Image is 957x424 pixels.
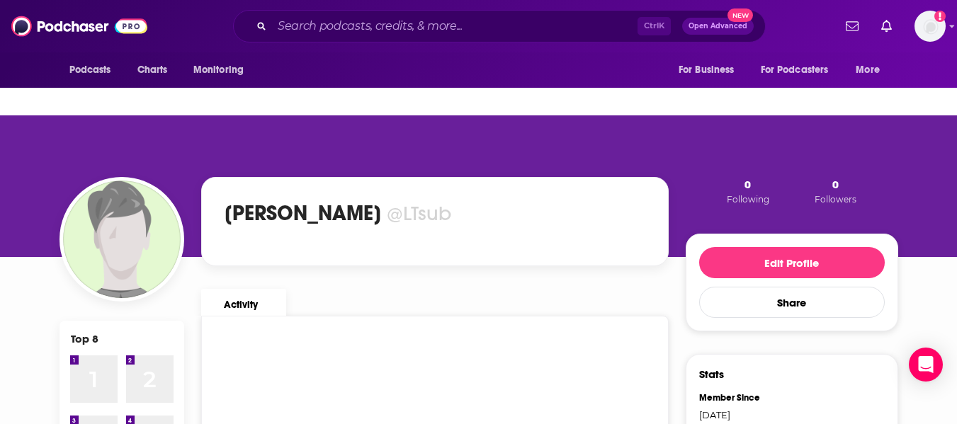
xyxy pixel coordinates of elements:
[761,60,829,80] span: For Podcasters
[856,60,880,80] span: More
[810,177,861,205] button: 0Followers
[387,201,451,226] div: @LTsub
[682,18,754,35] button: Open AdvancedNew
[723,177,774,205] button: 0Following
[744,178,751,191] span: 0
[60,57,130,84] button: open menu
[63,181,181,298] img: Lauren Tsuboyama
[71,332,98,345] div: Top 8
[669,57,752,84] button: open menu
[846,57,897,84] button: open menu
[183,57,262,84] button: open menu
[233,10,766,42] div: Search podcasts, credits, & more...
[272,15,638,38] input: Search podcasts, credits, & more...
[193,60,244,80] span: Monitoring
[727,8,753,22] span: New
[832,178,839,191] span: 0
[914,11,946,42] span: Logged in as LTsub
[69,60,111,80] span: Podcasts
[699,287,885,318] button: Share
[840,14,864,38] a: Show notifications dropdown
[11,13,147,40] img: Podchaser - Follow, Share and Rate Podcasts
[128,57,176,84] a: Charts
[934,11,946,22] svg: Add a profile image
[914,11,946,42] img: User Profile
[699,392,783,403] div: Member Since
[876,14,897,38] a: Show notifications dropdown
[752,57,849,84] button: open menu
[689,23,747,30] span: Open Advanced
[699,367,724,381] h3: Stats
[679,60,735,80] span: For Business
[909,348,943,382] div: Open Intercom Messenger
[815,194,856,205] span: Followers
[137,60,168,80] span: Charts
[638,17,671,35] span: Ctrl K
[699,409,783,420] div: [DATE]
[225,200,381,226] h1: [PERSON_NAME]
[727,194,769,205] span: Following
[914,11,946,42] button: Show profile menu
[201,289,286,316] a: Activity
[699,247,885,278] button: Edit Profile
